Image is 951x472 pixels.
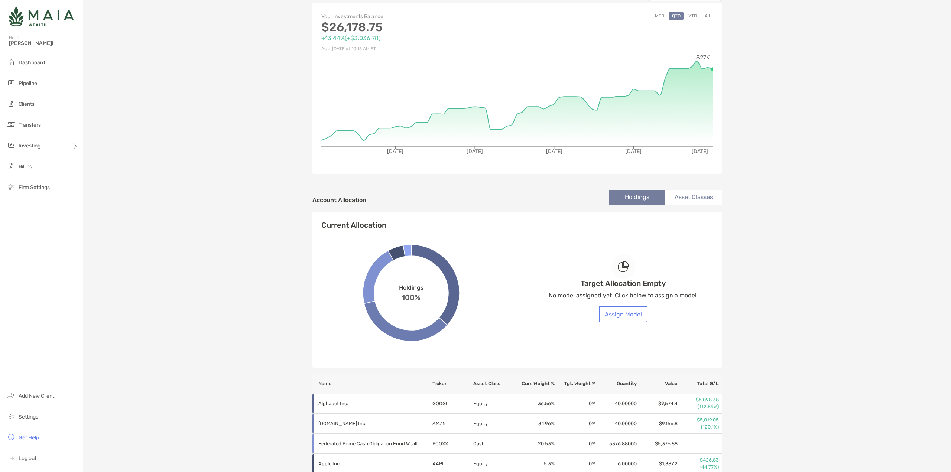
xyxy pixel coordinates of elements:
[696,54,710,61] tspan: $27K
[514,434,555,454] td: 20.53 %
[599,306,647,322] button: Assign Model
[432,434,473,454] td: PCOXX
[467,148,483,154] tspan: [DATE]
[596,394,637,414] td: 40.00000
[432,394,473,414] td: GOOGL
[19,122,41,128] span: Transfers
[432,374,473,394] th: Ticker
[473,374,514,394] th: Asset Class
[7,99,16,108] img: clients icon
[19,455,36,462] span: Log out
[7,412,16,421] img: settings icon
[581,279,666,288] h4: Target Allocation Empty
[555,394,596,414] td: 0 %
[402,291,421,302] span: 100%
[549,291,698,300] p: No model assigned yet. Click below to assign a model.
[692,148,708,154] tspan: [DATE]
[321,12,517,21] p: Your Investments Balance
[7,120,16,129] img: transfers icon
[555,374,596,394] th: Tgt. Weight %
[637,414,678,434] td: $9,156.8
[19,393,54,399] span: Add New Client
[9,3,74,30] img: Zoe Logo
[321,23,517,32] p: $26,178.75
[19,80,37,87] span: Pipeline
[678,397,719,403] p: $5,098.38
[312,374,432,394] th: Name
[665,190,722,205] li: Asset Classes
[678,403,719,410] p: (112.89%)
[318,439,422,448] p: Federated Prime Cash Obligation Fund Wealth Shares
[678,374,722,394] th: Total G/L
[514,414,555,434] td: 34.96 %
[7,433,16,442] img: get-help icon
[432,414,473,434] td: AMZN
[387,148,403,154] tspan: [DATE]
[596,414,637,434] td: 40.00000
[596,434,637,454] td: 5376.88000
[685,12,700,20] button: YTD
[321,44,517,53] p: As of [DATE] at 10:15 AM ET
[555,434,596,454] td: 0 %
[19,163,32,170] span: Billing
[19,414,38,420] span: Settings
[637,374,678,394] th: Value
[7,78,16,87] img: pipeline icon
[678,424,719,430] p: (120.1%)
[625,148,642,154] tspan: [DATE]
[399,284,423,291] span: Holdings
[678,417,719,423] p: $5,019.05
[637,394,678,414] td: $9,574.4
[473,414,514,434] td: Equity
[19,143,40,149] span: Investing
[609,190,665,205] li: Holdings
[652,12,667,20] button: MTD
[312,196,366,204] h4: Account Allocation
[678,464,719,471] p: (44.77%)
[321,33,517,43] p: +13.44% ( +$3,036.78 )
[7,141,16,150] img: investing icon
[7,391,16,400] img: add_new_client icon
[7,162,16,170] img: billing icon
[19,184,50,191] span: Firm Settings
[637,434,678,454] td: $5,376.88
[7,453,16,462] img: logout icon
[546,148,562,154] tspan: [DATE]
[9,40,78,46] span: [PERSON_NAME]!
[555,414,596,434] td: 0 %
[19,434,39,441] span: Get Help
[473,394,514,414] td: Equity
[473,434,514,454] td: Cash
[702,12,713,20] button: All
[19,101,35,107] span: Clients
[19,59,45,66] span: Dashboard
[7,182,16,191] img: firm-settings icon
[596,374,637,394] th: Quantity
[678,457,719,463] p: $426.83
[514,374,555,394] th: Curr. Weight %
[669,12,684,20] button: QTD
[318,399,422,408] p: Alphabet Inc.
[321,221,386,230] h4: Current Allocation
[318,419,422,428] p: Amazon.com Inc.
[318,459,422,468] p: Apple Inc.
[7,58,16,66] img: dashboard icon
[514,394,555,414] td: 36.56 %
